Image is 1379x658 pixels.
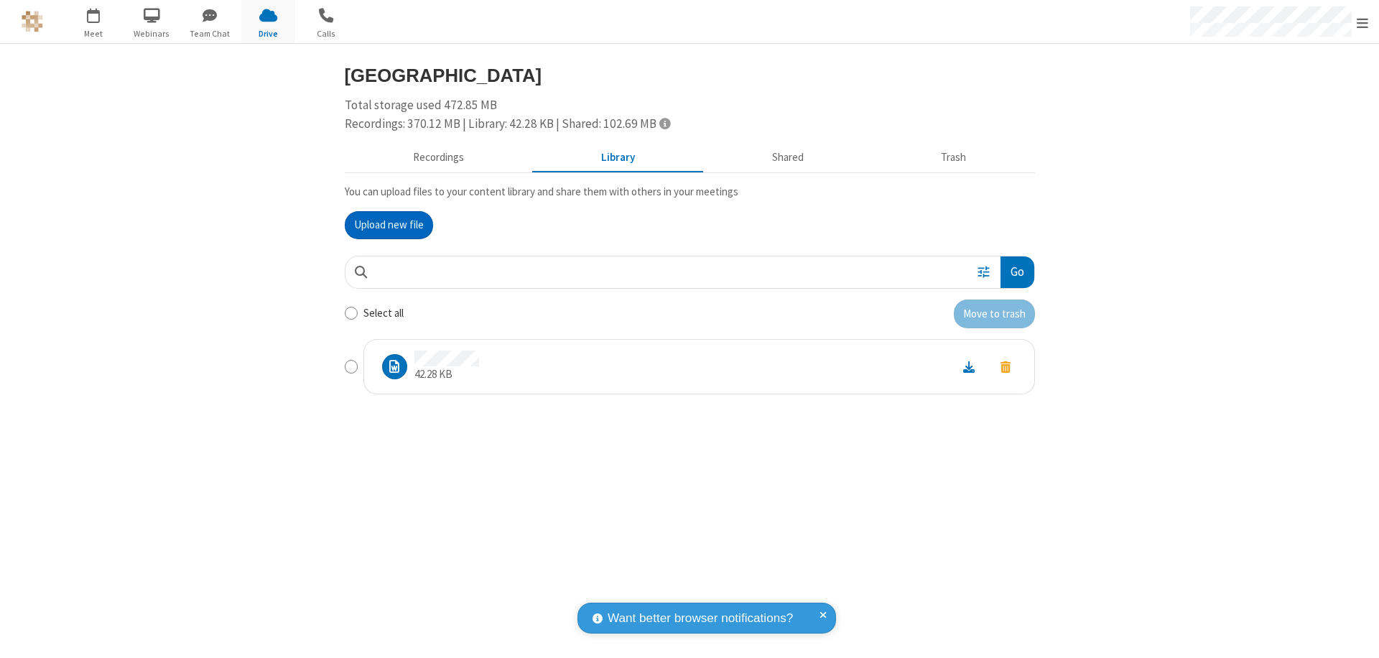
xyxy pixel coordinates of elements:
img: QA Selenium DO NOT DELETE OR CHANGE [22,11,43,32]
label: Select all [363,305,404,322]
span: Team Chat [183,27,237,40]
button: Content library [533,144,704,172]
button: Trash [873,144,1035,172]
button: Shared during meetings [704,144,873,172]
p: 42.28 KB [414,366,479,383]
p: You can upload files to your content library and share them with others in your meetings [345,184,1035,200]
iframe: Chat [1343,621,1368,648]
span: Meet [67,27,121,40]
button: Go [1000,256,1034,289]
button: Move to trash [954,300,1035,328]
span: Want better browser notifications? [608,609,793,628]
div: Recordings: 370.12 MB | Library: 42.28 KB | Shared: 102.69 MB [345,115,1035,134]
button: Recorded meetings [345,144,533,172]
span: Drive [241,27,295,40]
div: Total storage used 472.85 MB [345,96,1035,133]
span: Webinars [125,27,179,40]
span: Calls [300,27,353,40]
button: Upload new file [345,211,433,240]
button: Move to trash [988,357,1023,376]
a: Download file [950,358,988,375]
span: Totals displayed include files that have been moved to the trash. [659,117,670,129]
h3: [GEOGRAPHIC_DATA] [345,65,1035,85]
